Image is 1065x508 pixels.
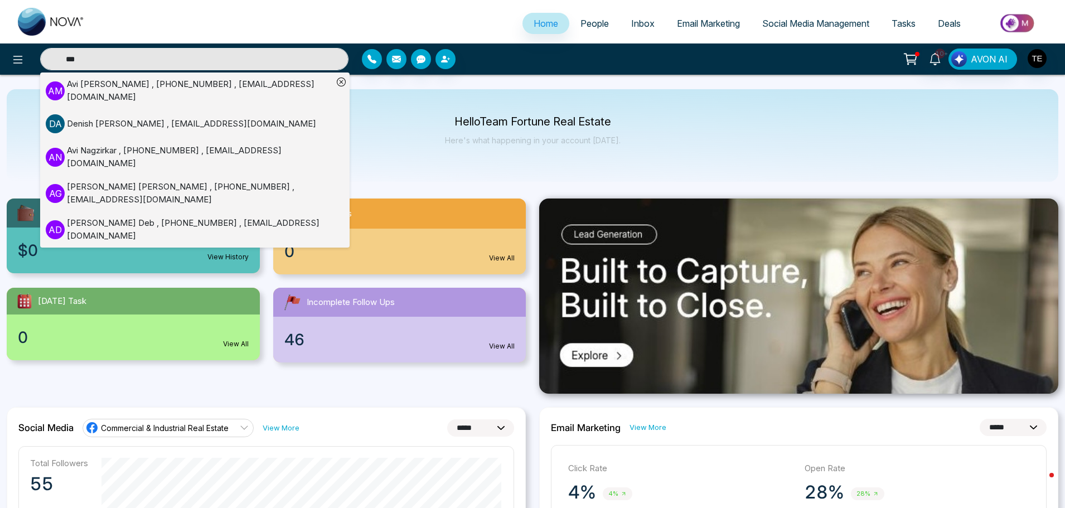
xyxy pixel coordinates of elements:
[16,292,33,310] img: todayTask.svg
[620,13,666,34] a: Inbox
[267,288,533,362] a: Incomplete Follow Ups46View All
[38,295,86,308] span: [DATE] Task
[569,13,620,34] a: People
[284,328,304,351] span: 46
[762,18,869,29] span: Social Media Management
[489,253,515,263] a: View All
[18,326,28,349] span: 0
[580,18,609,29] span: People
[284,240,294,263] span: 0
[18,8,85,36] img: Nova CRM Logo
[805,462,1030,475] p: Open Rate
[46,114,65,133] p: D A
[67,78,333,103] div: Avi [PERSON_NAME] , [PHONE_NUMBER] , [EMAIL_ADDRESS][DOMAIN_NAME]
[630,422,666,433] a: View More
[677,18,740,29] span: Email Marketing
[101,423,229,433] span: Commercial & Industrial Real Estate
[67,217,333,242] div: [PERSON_NAME] Deb , [PHONE_NUMBER] , [EMAIL_ADDRESS][DOMAIN_NAME]
[603,487,632,500] span: 4%
[18,239,38,262] span: $0
[539,199,1058,394] img: .
[46,148,65,167] p: A N
[1028,49,1047,68] img: User Avatar
[46,220,65,239] p: A D
[67,181,333,206] div: [PERSON_NAME] [PERSON_NAME] , [PHONE_NUMBER] , [EMAIL_ADDRESS][DOMAIN_NAME]
[16,203,36,223] img: availableCredit.svg
[30,458,88,468] p: Total Followers
[263,423,299,433] a: View More
[977,11,1058,36] img: Market-place.gif
[282,292,302,312] img: followUps.svg
[551,422,621,433] h2: Email Marketing
[207,252,249,262] a: View History
[751,13,880,34] a: Social Media Management
[489,341,515,351] a: View All
[935,49,945,59] span: 10+
[938,18,961,29] span: Deals
[18,422,74,433] h2: Social Media
[46,81,65,100] p: A M
[951,51,967,67] img: Lead Flow
[1027,470,1054,497] iframe: Intercom live chat
[971,52,1008,66] span: AVON AI
[805,481,844,504] p: 28%
[631,18,655,29] span: Inbox
[67,118,316,130] div: Denish [PERSON_NAME] , [EMAIL_ADDRESS][DOMAIN_NAME]
[927,13,972,34] a: Deals
[922,49,948,68] a: 10+
[46,184,65,203] p: A G
[534,18,558,29] span: Home
[445,117,621,127] p: Hello Team Fortune Real Estate
[307,296,395,309] span: Incomplete Follow Ups
[666,13,751,34] a: Email Marketing
[851,487,884,500] span: 28%
[892,18,916,29] span: Tasks
[445,136,621,145] p: Here's what happening in your account [DATE].
[948,49,1017,70] button: AVON AI
[880,13,927,34] a: Tasks
[568,481,596,504] p: 4%
[30,473,88,495] p: 55
[522,13,569,34] a: Home
[267,199,533,274] a: New Leads0View All
[568,462,793,475] p: Click Rate
[223,339,249,349] a: View All
[67,144,333,170] div: Avi Nagzirkar , [PHONE_NUMBER] , [EMAIL_ADDRESS][DOMAIN_NAME]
